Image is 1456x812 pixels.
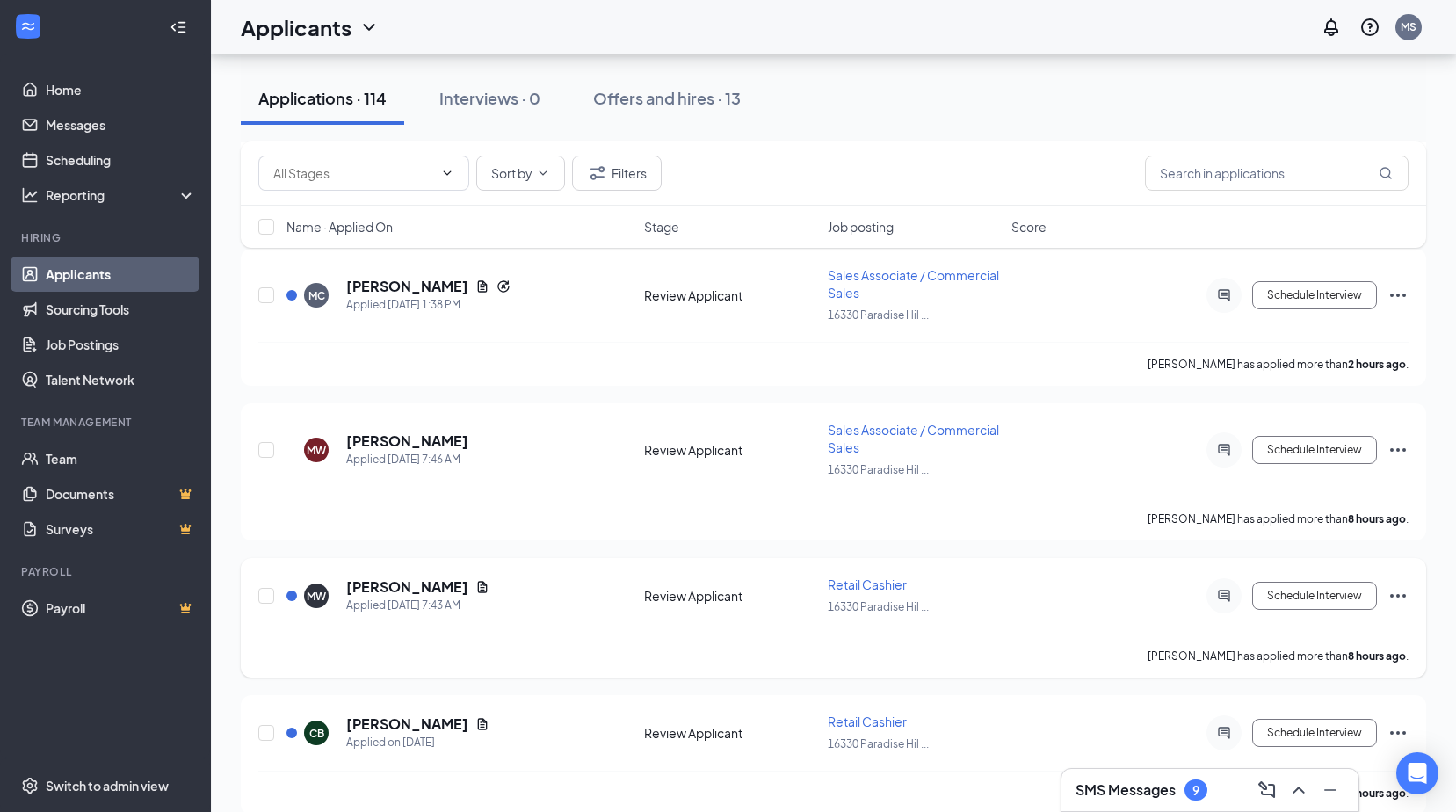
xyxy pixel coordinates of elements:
svg: Filter [587,163,608,184]
span: Name · Applied On [286,218,393,236]
a: Sourcing Tools [46,292,196,327]
button: Minimize [1316,776,1344,804]
div: Review Applicant [644,286,817,304]
div: Team Management [21,415,192,430]
div: MW [307,589,326,604]
b: 8 hours ago [1348,649,1406,663]
span: 16330 Paradise Hil ... [828,737,929,750]
div: Interviews · 0 [439,87,540,109]
span: Retail Cashier [828,576,907,592]
svg: QuestionInfo [1359,17,1380,38]
svg: Collapse [170,18,187,36]
a: PayrollCrown [46,591,196,626]
div: CB [309,726,324,741]
svg: ActiveChat [1213,288,1235,302]
h5: [PERSON_NAME] [346,714,468,734]
a: DocumentsCrown [46,476,196,511]
div: Switch to admin view [46,777,169,794]
svg: Reapply [496,279,511,294]
span: Score [1011,218,1047,236]
span: 16330 Paradise Hil ... [828,308,929,322]
span: Retail Cashier [828,714,907,729]
span: Sort by [491,167,532,179]
div: MS [1401,19,1416,34]
h5: [PERSON_NAME] [346,577,468,597]
input: Search in applications [1145,156,1409,191]
a: Messages [46,107,196,142]
svg: ComposeMessage [1257,779,1278,801]
a: Applicants [46,257,196,292]
span: Sales Associate / Commercial Sales [828,267,999,301]
input: All Stages [273,163,433,183]
a: Job Postings [46,327,196,362]
div: Applied on [DATE] [346,734,489,751]
div: Applied [DATE] 1:38 PM [346,296,511,314]
svg: Document [475,580,489,594]
div: Review Applicant [644,441,817,459]
svg: ChevronUp [1288,779,1309,801]
svg: Document [475,279,489,294]
button: Sort byChevronDown [476,156,565,191]
h1: Applicants [241,12,351,42]
a: Scheduling [46,142,196,178]
svg: Settings [21,777,39,794]
svg: WorkstreamLogo [19,18,37,35]
div: Offers and hires · 13 [593,87,741,109]
svg: Minimize [1320,779,1341,801]
div: MW [307,443,326,458]
b: 18 hours ago [1342,787,1406,800]
b: 2 hours ago [1348,358,1406,371]
svg: Ellipses [1387,722,1409,743]
div: MC [308,288,325,303]
span: Job posting [828,218,894,236]
svg: ChevronDown [440,166,454,180]
button: Schedule Interview [1252,582,1377,610]
button: ComposeMessage [1253,776,1281,804]
a: Talent Network [46,362,196,397]
button: Filter Filters [572,156,662,191]
h5: [PERSON_NAME] [346,277,468,296]
div: Review Applicant [644,724,817,742]
svg: ChevronDown [536,166,550,180]
span: Sales Associate / Commercial Sales [828,422,999,455]
a: SurveysCrown [46,511,196,547]
div: Payroll [21,564,192,579]
svg: ChevronDown [359,17,380,38]
svg: Ellipses [1387,285,1409,306]
h3: SMS Messages [1076,780,1176,800]
span: 16330 Paradise Hil ... [828,463,929,476]
div: 9 [1192,783,1199,798]
div: Applied [DATE] 7:46 AM [346,451,468,468]
svg: Ellipses [1387,585,1409,606]
a: Team [46,441,196,476]
div: Applications · 114 [258,87,387,109]
h5: [PERSON_NAME] [346,431,468,451]
svg: ActiveChat [1213,443,1235,457]
div: Reporting [46,186,197,204]
p: [PERSON_NAME] has applied more than . [1148,511,1409,526]
svg: Notifications [1321,17,1342,38]
button: Schedule Interview [1252,281,1377,309]
svg: ActiveChat [1213,589,1235,603]
button: Schedule Interview [1252,436,1377,464]
div: Applied [DATE] 7:43 AM [346,597,489,614]
span: 16330 Paradise Hil ... [828,600,929,613]
button: ChevronUp [1285,776,1313,804]
svg: MagnifyingGlass [1379,166,1393,180]
div: Hiring [21,230,192,245]
b: 8 hours ago [1348,512,1406,526]
span: Stage [644,218,679,236]
button: Schedule Interview [1252,719,1377,747]
svg: ActiveChat [1213,726,1235,740]
p: [PERSON_NAME] has applied more than . [1148,357,1409,372]
svg: Ellipses [1387,439,1409,460]
svg: Analysis [21,186,39,204]
svg: Document [475,717,489,731]
p: [PERSON_NAME] has applied more than . [1148,649,1409,663]
div: Review Applicant [644,587,817,605]
div: Open Intercom Messenger [1396,752,1438,794]
a: Home [46,72,196,107]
